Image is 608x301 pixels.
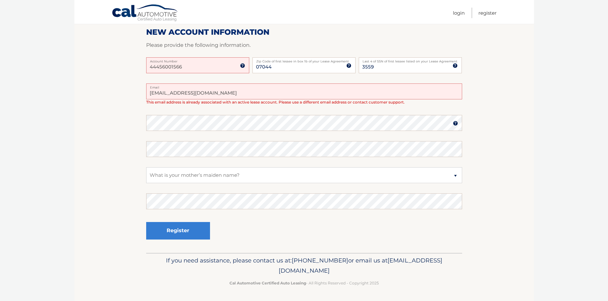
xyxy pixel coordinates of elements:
[150,280,458,286] p: - All Rights Reserved - Copyright 2025
[292,257,348,264] span: [PHONE_NUMBER]
[279,257,442,274] span: [EMAIL_ADDRESS][DOMAIN_NAME]
[146,57,249,73] input: Account Number
[359,57,462,73] input: SSN or EIN (last 4 digits only)
[252,57,356,62] label: Zip Code of first lessee in box 1b of your Lease Agreement
[229,281,306,285] strong: Cal Automotive Certified Auto Leasing
[478,8,497,18] a: Register
[146,27,462,37] h2: New Account Information
[453,121,458,126] img: tooltip.svg
[240,63,245,68] img: tooltip.svg
[146,83,462,89] label: Email
[112,4,179,23] a: Cal Automotive
[453,8,465,18] a: Login
[150,255,458,276] p: If you need assistance, please contact us at: or email us at
[453,63,458,68] img: tooltip.svg
[252,57,356,73] input: Zip Code
[146,83,462,99] input: Email
[146,57,249,62] label: Account Number
[346,63,351,68] img: tooltip.svg
[359,57,462,62] label: Last 4 of SSN of first lessee listed on your Lease Agreement
[146,222,210,240] button: Register
[146,41,462,50] p: Please provide the following information.
[146,100,405,104] span: This email address is already associated with an active lease account. Please use a different ema...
